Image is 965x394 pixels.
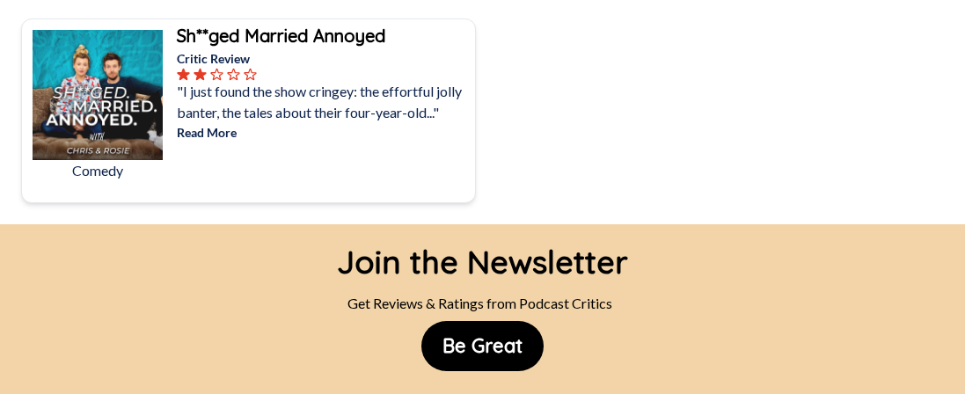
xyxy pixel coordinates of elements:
[177,49,472,68] p: Critic Review
[177,25,385,47] b: Sh**ged Married Annoyed
[33,30,163,160] img: Sh**ged Married Annoyed
[33,160,163,181] p: Comedy
[337,286,628,321] div: Get Reviews & Ratings from Podcast Critics
[177,123,472,142] p: Read More
[177,81,472,123] p: "I just found the show cringey: the effortful jolly banter, the tales about their four-year-old..."
[21,18,476,203] a: Sh**ged Married AnnoyedComedySh**ged Married AnnoyedCritic Review"I just found the show cringey: ...
[421,321,544,371] button: Be Great
[337,224,628,286] div: Join the Newsletter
